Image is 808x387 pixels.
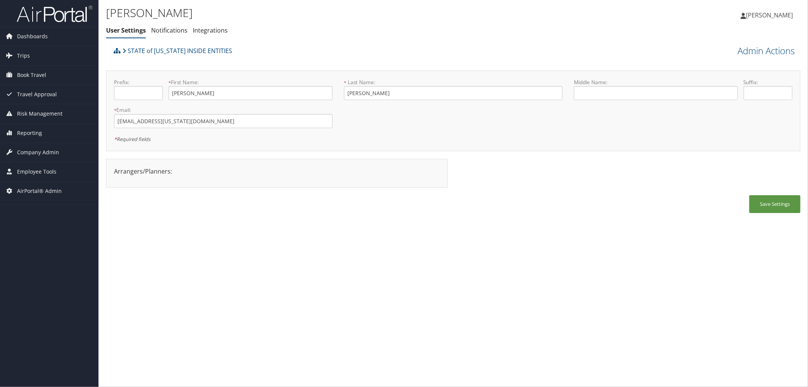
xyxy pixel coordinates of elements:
em: Required fields [114,136,150,143]
a: [PERSON_NAME] [741,4,800,27]
span: Company Admin [17,143,59,162]
span: Travel Approval [17,85,57,104]
div: Arrangers/Planners: [108,167,445,176]
span: Book Travel [17,66,46,85]
a: Admin Actions [738,44,795,57]
span: Trips [17,46,30,65]
a: STATE of [US_STATE] INSIDE ENTITIES [122,43,232,58]
button: Save Settings [749,195,800,213]
a: Notifications [151,26,188,34]
span: AirPortal® Admin [17,182,62,201]
img: airportal-logo.png [17,5,92,23]
span: Reporting [17,124,42,143]
label: Email: [114,106,333,114]
h1: [PERSON_NAME] [106,5,569,21]
label: Suffix: [744,78,792,86]
label: First Name: [169,78,333,86]
span: Risk Management [17,104,63,123]
a: User Settings [106,26,146,34]
span: [PERSON_NAME] [746,11,793,19]
label: Prefix: [114,78,163,86]
a: Integrations [193,26,228,34]
label: Last Name: [344,78,563,86]
span: Dashboards [17,27,48,46]
span: Employee Tools [17,162,56,181]
label: Middle Name: [574,78,738,86]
